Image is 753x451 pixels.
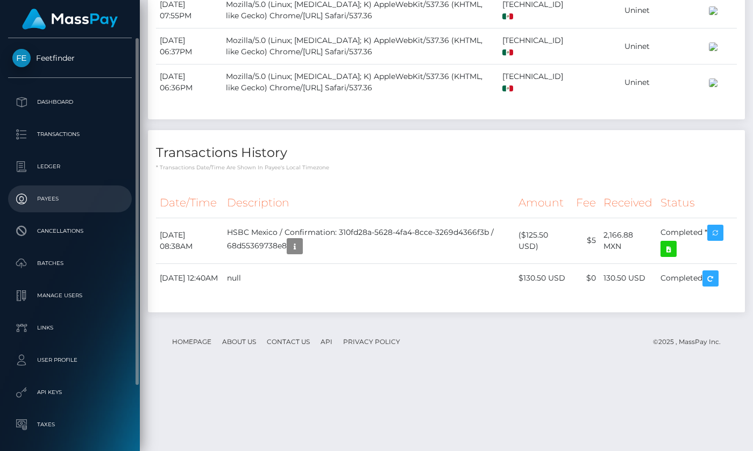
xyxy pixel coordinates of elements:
td: 130.50 USD [600,263,657,293]
th: Amount [515,188,572,218]
td: Uninet [621,65,705,101]
p: Transactions [12,126,127,142]
img: 200x100 [709,6,718,15]
a: Batches [8,250,132,277]
a: Payees [8,185,132,212]
a: About Us [218,333,260,350]
a: Homepage [168,333,216,350]
a: Ledger [8,153,132,180]
td: Mozilla/5.0 (Linux; [MEDICAL_DATA]; K) AppleWebKit/537.36 (KHTML, like Gecko) Chrome/[URL] Safari... [222,28,499,65]
img: MassPay Logo [22,9,118,30]
p: Ledger [12,159,127,175]
td: [TECHNICAL_ID] [499,28,573,65]
td: [DATE] 06:37PM [156,28,222,65]
td: [DATE] 06:36PM [156,65,222,101]
td: $130.50 USD [515,263,572,293]
a: Privacy Policy [339,333,404,350]
p: API Keys [12,384,127,400]
td: Uninet [621,28,705,65]
p: Cancellations [12,223,127,239]
td: Mozilla/5.0 (Linux; [MEDICAL_DATA]; K) AppleWebKit/537.36 (KHTML, like Gecko) Chrome/[URL] Safari... [222,65,499,101]
td: HSBC Mexico / Confirmation: 310fd28a-5628-4fa4-8cce-3269d4366f3b / 68d55369738e8 [223,218,515,263]
img: Feetfinder [12,49,31,67]
th: Received [600,188,657,218]
a: Dashboard [8,89,132,116]
td: Completed * [657,218,737,263]
td: Completed [657,263,737,293]
a: Links [8,314,132,341]
img: mx.png [502,85,513,91]
a: API Keys [8,379,132,406]
a: Cancellations [8,218,132,245]
img: mx.png [502,13,513,19]
a: Manage Users [8,282,132,309]
th: Date/Time [156,188,223,218]
td: 2,166.88 MXN [600,218,657,263]
a: Transactions [8,121,132,148]
img: 200x100 [709,78,718,87]
img: mx.png [502,49,513,55]
p: Links [12,320,127,336]
td: $0 [572,263,600,293]
a: Taxes [8,411,132,438]
p: * Transactions date/time are shown in payee's local timezone [156,163,737,171]
a: User Profile [8,347,132,374]
p: Batches [12,255,127,271]
h4: Transactions History [156,144,737,162]
img: 200x100 [709,42,718,51]
td: [DATE] 08:38AM [156,218,223,263]
p: Manage Users [12,288,127,304]
th: Description [223,188,515,218]
div: © 2025 , MassPay Inc. [653,336,729,348]
span: Feetfinder [8,53,132,63]
p: Dashboard [12,94,127,110]
td: null [223,263,515,293]
td: [TECHNICAL_ID] [499,65,573,101]
td: ($125.50 USD) [515,218,572,263]
p: Taxes [12,417,127,433]
a: API [316,333,337,350]
p: Payees [12,191,127,207]
th: Fee [572,188,600,218]
p: User Profile [12,352,127,368]
a: Contact Us [262,333,314,350]
td: $5 [572,218,600,263]
th: Status [657,188,737,218]
td: [DATE] 12:40AM [156,263,223,293]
